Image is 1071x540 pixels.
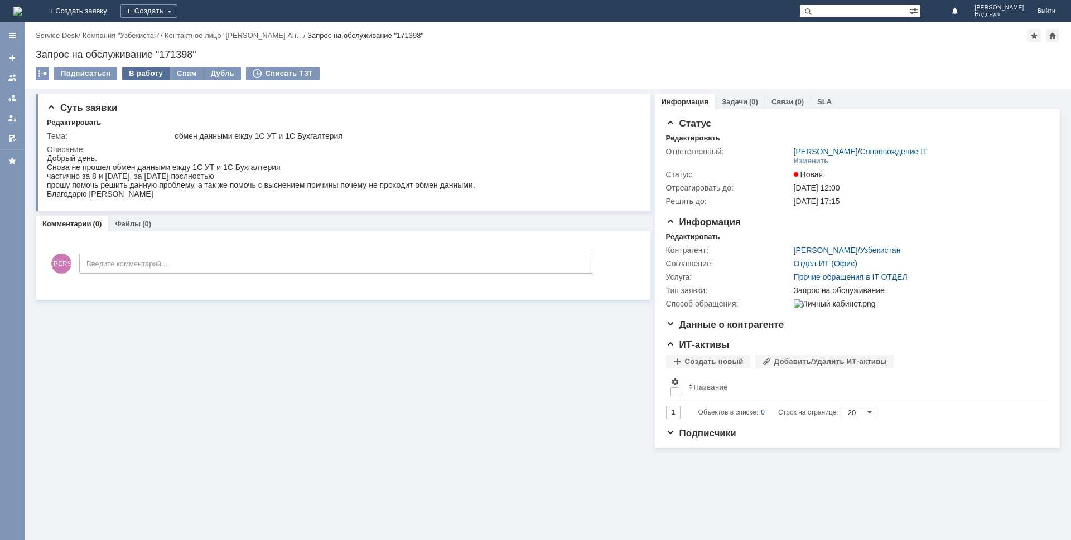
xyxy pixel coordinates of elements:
a: Компания "Узбекистан" [83,31,161,40]
span: Данные о контрагенте [666,319,784,330]
div: Услуга: [666,273,792,281]
div: Создать [120,4,177,18]
a: Мои согласования [3,129,21,147]
div: Запрос на обслуживание "171398" [307,31,423,40]
span: Надежда [974,11,1024,18]
div: (0) [795,98,804,106]
div: Название [694,383,728,391]
span: Подписчики [666,428,736,439]
div: Изменить [794,157,829,166]
div: (0) [749,98,758,106]
span: [PERSON_NAME] [974,4,1024,11]
span: [PERSON_NAME] [51,254,71,274]
a: Связи [771,98,793,106]
div: обмен данными ежду 1С УТ и 1С Бухгалтерия [175,132,633,140]
div: Отреагировать до: [666,183,792,192]
div: Соглашение: [666,259,792,268]
a: Файлы [115,220,141,228]
span: Расширенный поиск [909,5,920,16]
div: (0) [142,220,151,228]
div: Редактировать [666,232,720,241]
div: Описание: [47,145,635,154]
span: Информация [666,217,741,227]
div: Запрос на обслуживание [794,286,1043,295]
div: / [165,31,307,40]
div: / [83,31,165,40]
a: Отдел-ИТ (Офис) [794,259,857,268]
div: Редактировать [666,134,720,143]
a: Комментарии [42,220,91,228]
div: Способ обращения: [666,299,792,308]
a: [PERSON_NAME] [794,147,858,156]
a: Прочие обращения в IT ОТДЕЛ [794,273,908,281]
div: Работа с массовостью [36,67,49,80]
span: Новая [794,170,823,179]
div: Редактировать [47,118,101,127]
a: Создать заявку [3,49,21,67]
a: Задачи [722,98,747,106]
div: Запрос на обслуживание "171398" [36,49,1060,60]
a: Service Desk [36,31,79,40]
div: / [794,147,928,156]
th: Название [684,373,1040,401]
a: SLA [817,98,832,106]
div: Ответственный: [666,147,792,156]
span: Настройки [670,377,679,386]
img: Личный кабинет.png [794,299,876,308]
img: logo [13,7,22,16]
a: Заявки в моей ответственности [3,89,21,107]
span: ИТ-активы [666,339,730,350]
div: / [794,246,901,255]
div: / [36,31,83,40]
a: Сопровождение IT [860,147,928,156]
span: Статус [666,118,711,129]
a: Перейти на домашнюю страницу [13,7,22,16]
span: Объектов в списке: [698,408,758,416]
span: [DATE] 17:15 [794,197,840,206]
div: Решить до: [666,197,792,206]
div: Тип заявки: [666,286,792,295]
div: Статус: [666,170,792,179]
div: Сделать домашней страницей [1046,29,1059,42]
div: Тема: [47,132,172,140]
span: Суть заявки [47,103,117,113]
a: Заявки на командах [3,69,21,87]
a: Контактное лицо "[PERSON_NAME] Ан… [165,31,303,40]
a: Узбекистан [860,246,901,255]
a: Мои заявки [3,109,21,127]
div: (0) [93,220,102,228]
div: Добавить в избранное [1027,29,1041,42]
i: Строк на странице: [698,406,838,419]
a: [PERSON_NAME] [794,246,858,255]
a: Информация [662,98,708,106]
div: 0 [761,406,765,419]
span: [DATE] 12:00 [794,183,840,192]
div: Контрагент: [666,246,792,255]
